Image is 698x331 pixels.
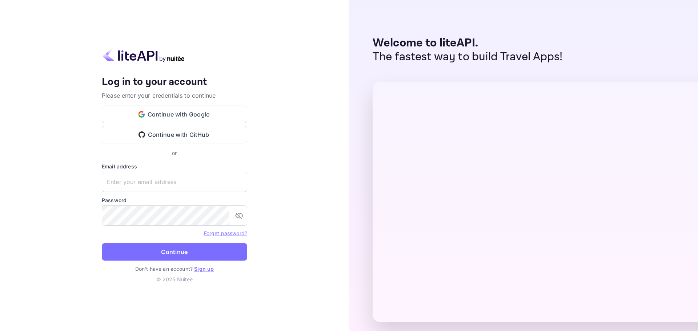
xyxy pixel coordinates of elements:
label: Password [102,196,247,204]
p: Please enter your credentials to continue [102,91,247,100]
img: liteapi [102,48,185,62]
p: or [172,149,177,157]
a: Sign up [194,266,214,272]
button: Continue with Google [102,106,247,123]
a: Forget password? [204,230,247,236]
h4: Log in to your account [102,76,247,89]
label: Email address [102,163,247,170]
p: The fastest way to build Travel Apps! [373,50,563,64]
input: Enter your email address [102,172,247,192]
button: toggle password visibility [232,208,246,223]
p: © 2025 Nuitee [102,275,247,283]
button: Continue with GitHub [102,126,247,143]
p: Welcome to liteAPI. [373,36,563,50]
p: Don't have an account? [102,265,247,273]
button: Continue [102,243,247,261]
